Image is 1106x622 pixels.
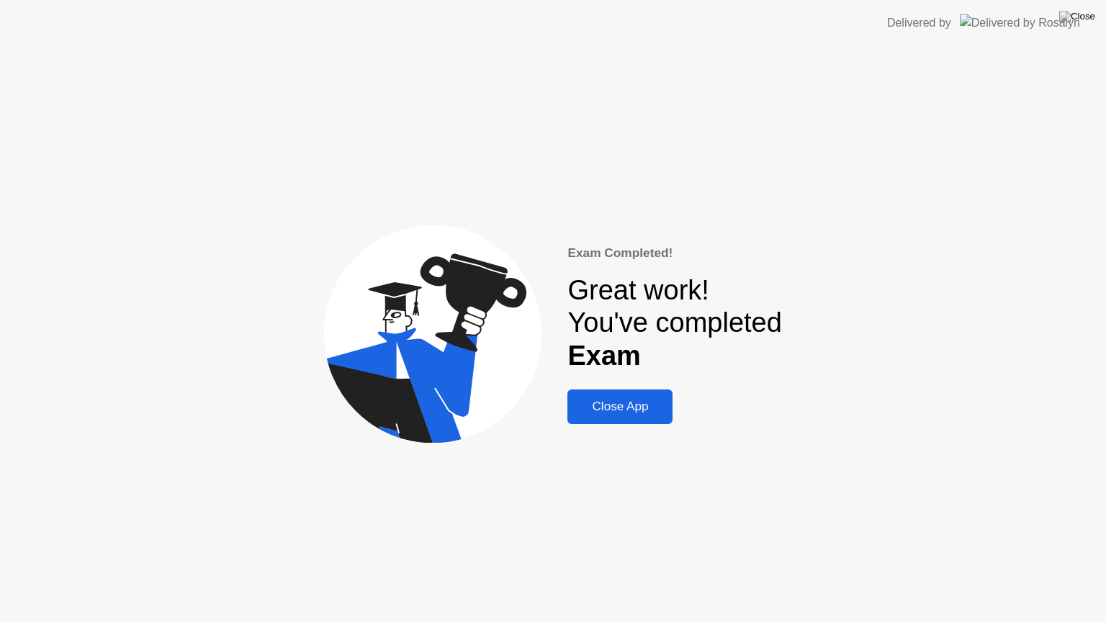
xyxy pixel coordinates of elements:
[567,389,673,424] button: Close App
[567,274,781,373] div: Great work! You've completed
[567,341,640,371] b: Exam
[1059,11,1095,22] img: Close
[567,244,781,263] div: Exam Completed!
[960,14,1080,31] img: Delivered by Rosalyn
[572,400,668,414] div: Close App
[887,14,951,32] div: Delivered by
